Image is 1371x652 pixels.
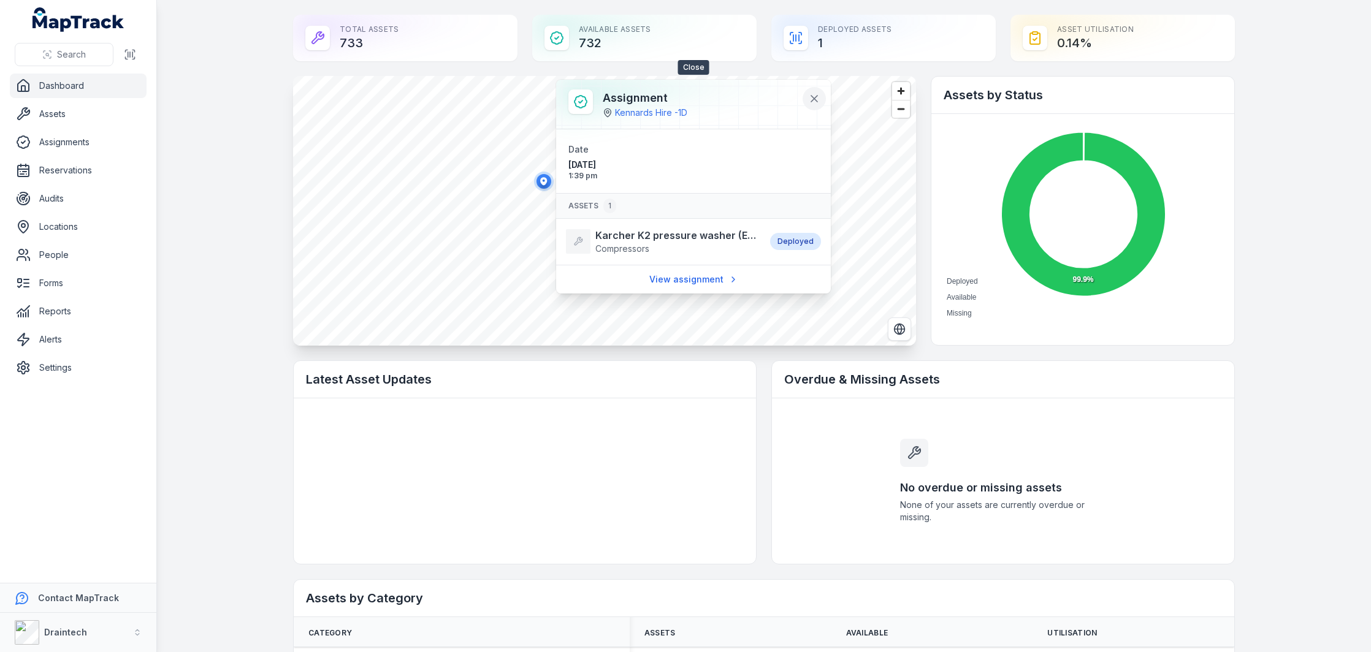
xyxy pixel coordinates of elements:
strong: Karcher K2 pressure washer (EXAMPLE) [595,228,758,243]
a: Settings [10,355,147,380]
button: Zoom in [892,82,910,100]
span: None of your assets are currently overdue or missing. [900,499,1106,523]
span: Assets [644,628,676,638]
span: Compressors [595,243,649,254]
h3: No overdue or missing assets [900,479,1106,496]
a: Forms [10,271,147,295]
a: Karcher K2 pressure washer (EXAMPLE)Compressors [566,228,758,255]
a: Audits [10,186,147,211]
span: Missing [947,309,972,317]
span: Date [568,144,589,154]
div: Deployed [770,233,821,250]
a: Assignments [10,130,147,154]
strong: Draintech [44,627,87,637]
a: Reservations [10,158,147,183]
span: Utilisation [1047,628,1097,638]
a: Reports [10,299,147,324]
div: 1 [603,199,616,213]
a: MapTrack [32,7,124,32]
h2: Latest Asset Updates [306,371,744,388]
span: Search [57,48,86,61]
span: Close [678,60,709,75]
span: Available [846,628,888,638]
span: Available [947,293,976,301]
button: Search [15,43,113,66]
a: Kennards Hire -1D [615,107,687,119]
span: [DATE] [568,159,689,171]
a: View assignment [641,268,746,291]
h2: Overdue & Missing Assets [784,371,1222,388]
span: 1:39 pm [568,171,689,181]
span: Assets [568,199,616,213]
a: Dashboard [10,74,147,98]
button: Switch to Satellite View [888,317,911,341]
span: Deployed [947,277,978,286]
button: Zoom out [892,100,910,118]
a: Locations [10,214,147,239]
strong: Contact MapTrack [38,593,119,603]
a: Alerts [10,327,147,352]
a: People [10,243,147,267]
h2: Assets by Category [306,589,1222,607]
time: 11/04/2025, 1:39:09 pm [568,159,689,181]
canvas: Map [293,76,916,346]
h2: Assets by Status [944,86,1222,104]
a: Assets [10,102,147,126]
h3: Assignment [603,89,687,107]
span: Category [308,628,352,638]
